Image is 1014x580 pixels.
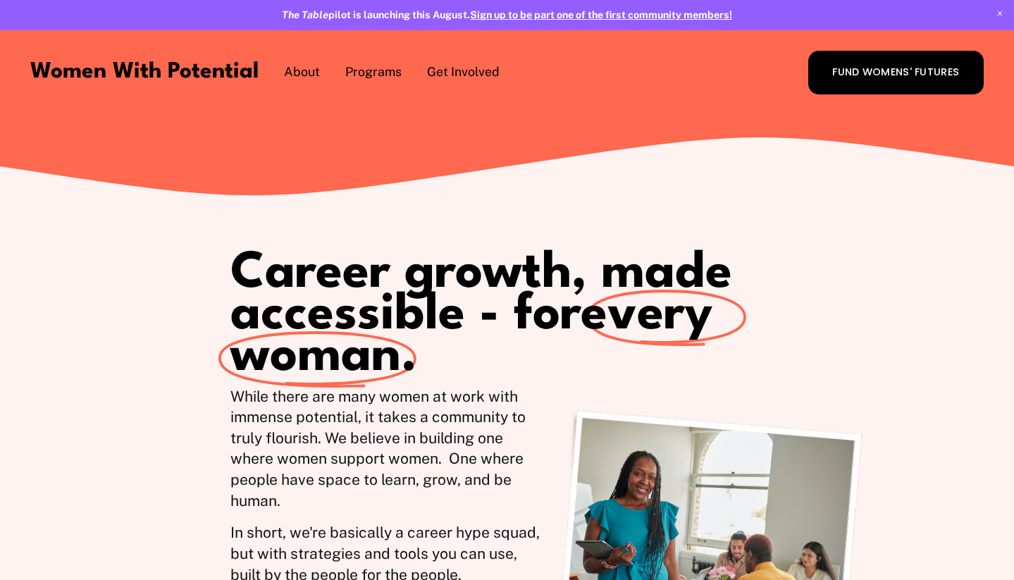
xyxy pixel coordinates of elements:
[230,290,727,382] span: every woman
[282,8,470,20] strong: pilot is launching this August.
[427,63,500,81] span: Get Involved
[230,386,543,512] p: While there are many women at work with immense potential, it takes a community to truly flourish...
[345,63,402,82] a: folder dropdown
[30,61,259,82] a: Women With Potential
[284,63,320,81] span: About
[230,253,863,378] h1: Career growth, made accessible - for .
[470,8,732,20] a: Sign up to be part one of the first community members!
[808,51,984,95] a: FUND WOMENS' FUTURES
[282,8,328,20] em: The Table
[284,63,320,82] a: folder dropdown
[345,63,402,81] span: Programs
[427,63,500,82] a: folder dropdown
